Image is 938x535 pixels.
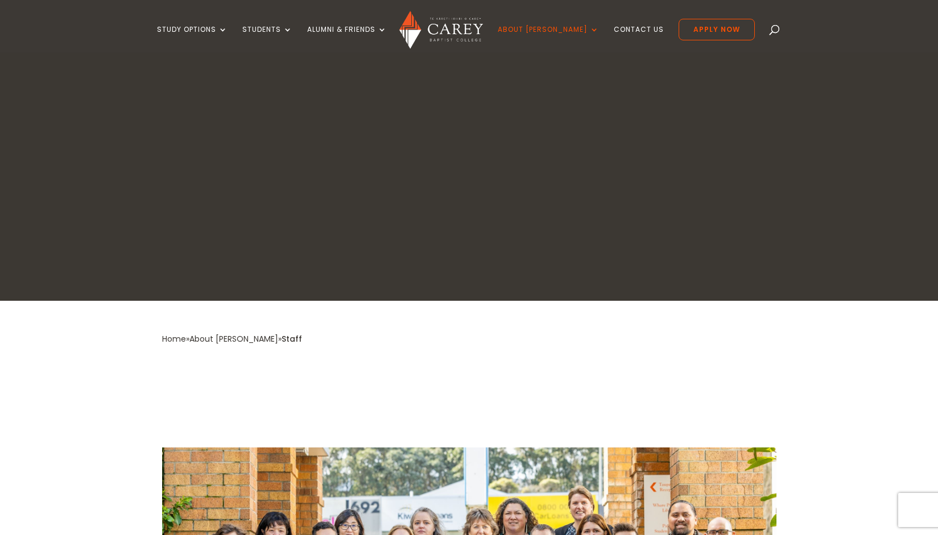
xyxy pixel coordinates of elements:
a: About [PERSON_NAME] [189,333,278,345]
a: About [PERSON_NAME] [498,26,599,52]
img: Carey Baptist College [399,11,483,49]
a: Contact Us [614,26,664,52]
a: Alumni & Friends [307,26,387,52]
a: Study Options [157,26,228,52]
a: Apply Now [679,19,755,40]
a: Students [242,26,292,52]
span: » » [162,333,302,345]
span: Staff [282,333,302,345]
a: Home [162,333,186,345]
